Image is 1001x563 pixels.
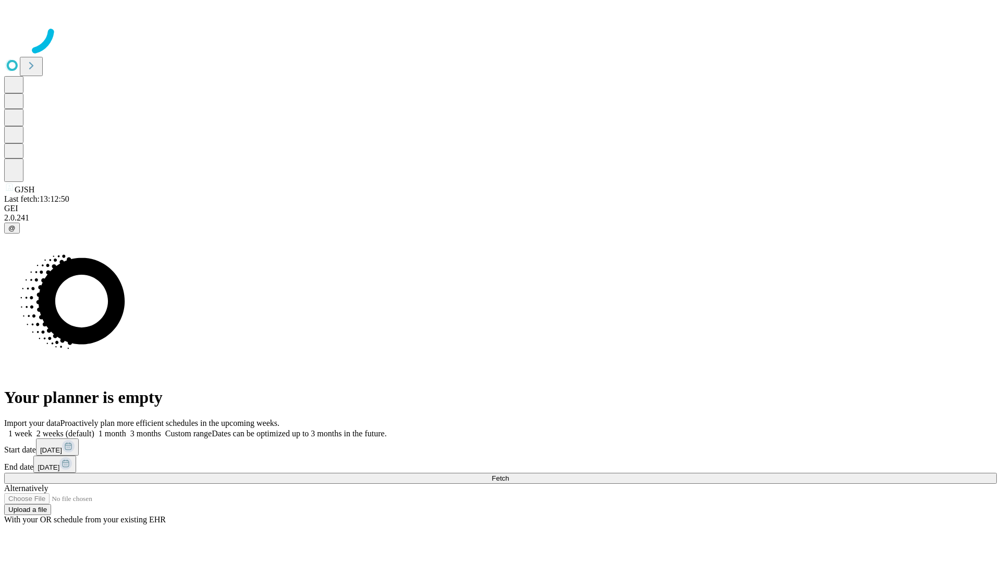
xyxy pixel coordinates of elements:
[4,194,69,203] span: Last fetch: 13:12:50
[4,456,997,473] div: End date
[212,429,386,438] span: Dates can be optimized up to 3 months in the future.
[4,388,997,407] h1: Your planner is empty
[38,463,59,471] span: [DATE]
[60,419,279,427] span: Proactively plan more efficient schedules in the upcoming weeks.
[8,429,32,438] span: 1 week
[36,438,79,456] button: [DATE]
[4,438,997,456] div: Start date
[4,473,997,484] button: Fetch
[4,515,166,524] span: With your OR schedule from your existing EHR
[8,224,16,232] span: @
[130,429,161,438] span: 3 months
[4,213,997,223] div: 2.0.241
[40,446,62,454] span: [DATE]
[4,204,997,213] div: GEI
[4,504,51,515] button: Upload a file
[4,223,20,234] button: @
[492,474,509,482] span: Fetch
[36,429,94,438] span: 2 weeks (default)
[4,484,48,493] span: Alternatively
[165,429,212,438] span: Custom range
[15,185,34,194] span: GJSH
[33,456,76,473] button: [DATE]
[99,429,126,438] span: 1 month
[4,419,60,427] span: Import your data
